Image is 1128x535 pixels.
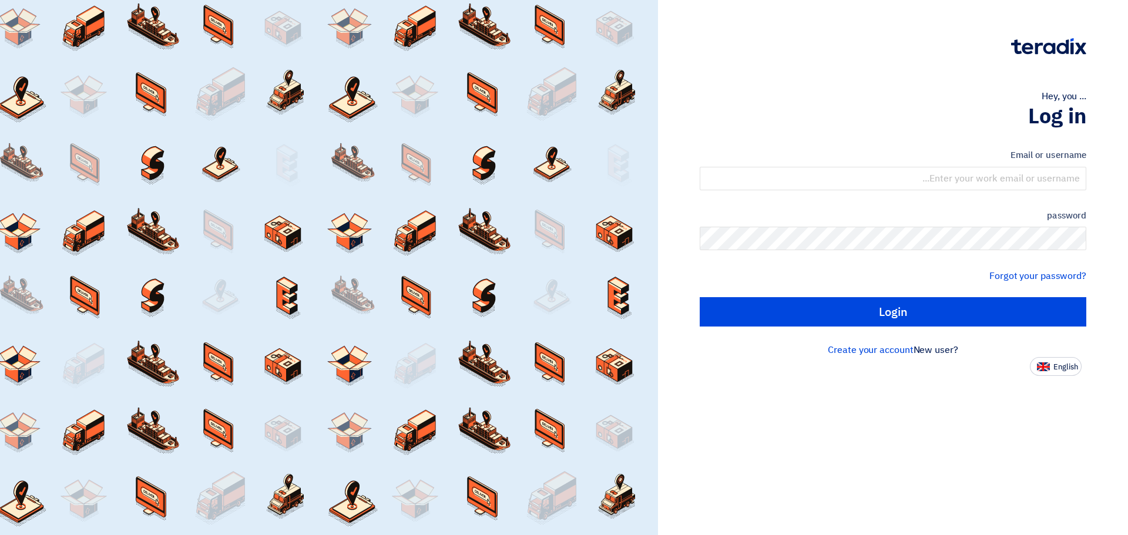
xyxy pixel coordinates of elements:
font: password [1047,209,1086,222]
a: Create your account [828,343,913,357]
font: Log in [1028,100,1086,132]
input: Enter your work email or username... [700,167,1086,190]
img: Teradix logo [1011,38,1086,55]
input: Login [700,297,1086,327]
button: English [1030,357,1082,376]
font: Email or username [1010,149,1086,161]
font: New user? [914,343,958,357]
a: Forgot your password? [989,269,1086,283]
img: en-US.png [1037,362,1050,371]
font: English [1053,361,1078,372]
font: Hey, you ... [1042,89,1086,103]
